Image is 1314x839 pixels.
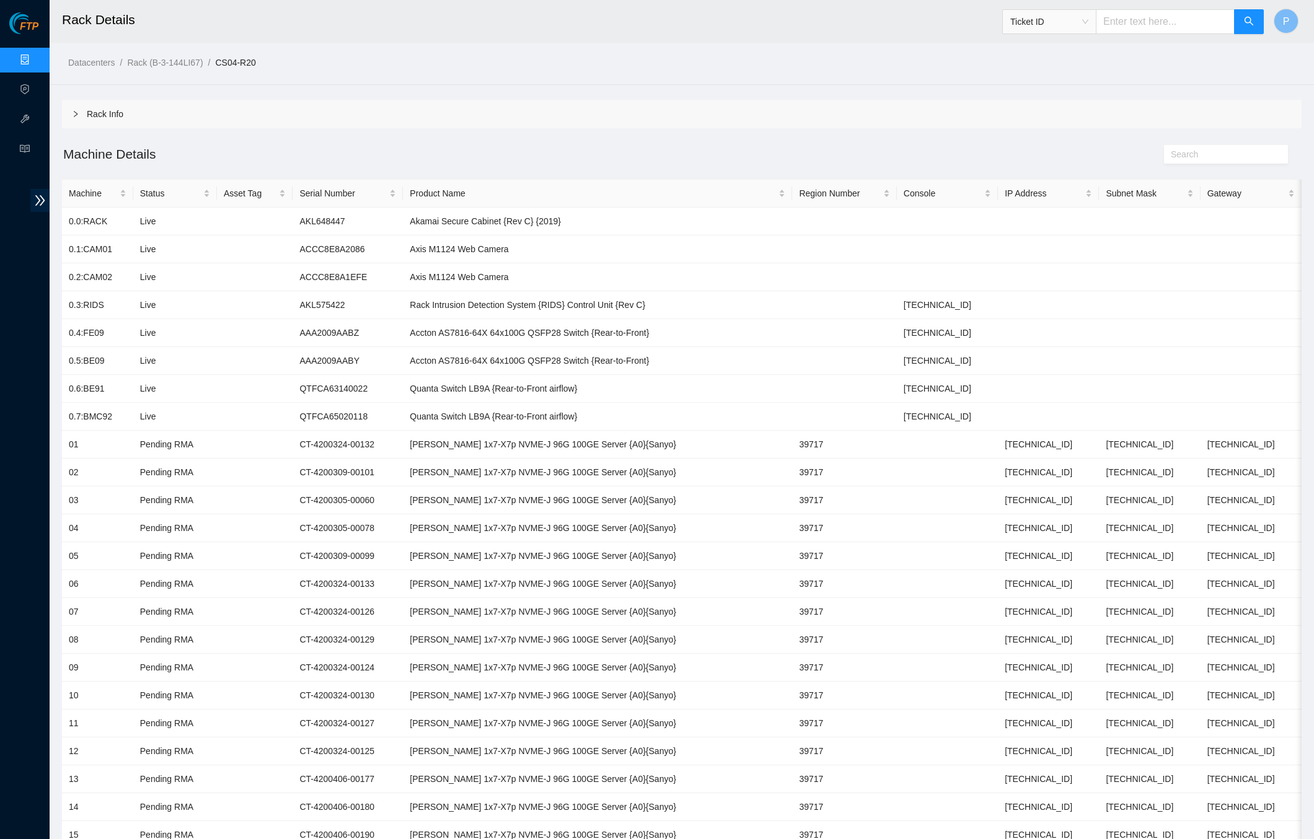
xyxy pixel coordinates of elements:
[293,263,403,291] td: ACCC8E8A1EFE
[1096,9,1235,34] input: Enter text here...
[792,654,896,682] td: 39717
[127,58,203,68] a: Rack (B-3-144LI67)
[293,486,403,514] td: CT-4200305-00060
[1244,16,1254,28] span: search
[62,347,133,375] td: 0.5:BE09
[133,737,217,765] td: Pending RMA
[293,682,403,709] td: CT-4200324-00130
[403,235,792,263] td: Axis M1124 Web Camera
[215,58,255,68] a: CS04-R20
[1201,626,1302,654] td: [TECHNICAL_ID]
[792,709,896,737] td: 39717
[1099,709,1200,737] td: [TECHNICAL_ID]
[998,654,1099,682] td: [TECHNICAL_ID]
[1099,486,1200,514] td: [TECHNICAL_ID]
[62,431,133,459] td: 01
[62,514,133,542] td: 04
[792,682,896,709] td: 39717
[1274,9,1299,33] button: P
[20,138,30,163] span: read
[897,291,998,319] td: [TECHNICAL_ID]
[293,626,403,654] td: CT-4200324-00129
[133,626,217,654] td: Pending RMA
[1201,737,1302,765] td: [TECHNICAL_ID]
[9,12,63,34] img: Akamai Technologies
[1201,765,1302,793] td: [TECHNICAL_ID]
[998,682,1099,709] td: [TECHNICAL_ID]
[1201,514,1302,542] td: [TECHNICAL_ID]
[62,144,992,164] h2: Machine Details
[62,737,133,765] td: 12
[62,682,133,709] td: 10
[403,682,792,709] td: [PERSON_NAME] 1x7-X7p NVME-J 96G 100GE Server {A0}{Sanyo}
[403,208,792,235] td: Akamai Secure Cabinet {Rev C} {2019}
[133,570,217,598] td: Pending RMA
[62,319,133,347] td: 0.4:FE09
[1201,598,1302,626] td: [TECHNICAL_ID]
[1201,654,1302,682] td: [TECHNICAL_ID]
[1099,542,1200,570] td: [TECHNICAL_ID]
[998,459,1099,486] td: [TECHNICAL_ID]
[792,598,896,626] td: 39717
[293,793,403,821] td: CT-4200406-00180
[1099,570,1200,598] td: [TECHNICAL_ID]
[293,598,403,626] td: CT-4200324-00126
[293,347,403,375] td: AAA2009AABY
[133,654,217,682] td: Pending RMA
[1283,14,1290,29] span: P
[1099,459,1200,486] td: [TECHNICAL_ID]
[293,654,403,682] td: CT-4200324-00124
[998,709,1099,737] td: [TECHNICAL_ID]
[62,459,133,486] td: 02
[792,793,896,821] td: 39717
[133,235,217,263] td: Live
[792,737,896,765] td: 39717
[998,514,1099,542] td: [TECHNICAL_ID]
[792,570,896,598] td: 39717
[133,709,217,737] td: Pending RMA
[133,431,217,459] td: Pending RMA
[1201,682,1302,709] td: [TECHNICAL_ID]
[792,514,896,542] td: 39717
[133,765,217,793] td: Pending RMA
[68,58,115,68] a: Datacenters
[293,208,403,235] td: AKL648447
[403,347,792,375] td: Accton AS7816-64X 64x100G QSFP28 Switch {Rear-to-Front}
[208,58,211,68] span: /
[792,486,896,514] td: 39717
[1234,9,1264,34] button: search
[1201,542,1302,570] td: [TECHNICAL_ID]
[403,709,792,737] td: [PERSON_NAME] 1x7-X7p NVME-J 96G 100GE Server {A0}{Sanyo}
[1201,486,1302,514] td: [TECHNICAL_ID]
[293,570,403,598] td: CT-4200324-00133
[133,486,217,514] td: Pending RMA
[293,709,403,737] td: CT-4200324-00127
[998,765,1099,793] td: [TECHNICAL_ID]
[1099,654,1200,682] td: [TECHNICAL_ID]
[403,486,792,514] td: [PERSON_NAME] 1x7-X7p NVME-J 96G 100GE Server {A0}{Sanyo}
[998,598,1099,626] td: [TECHNICAL_ID]
[403,793,792,821] td: [PERSON_NAME] 1x7-X7p NVME-J 96G 100GE Server {A0}{Sanyo}
[133,793,217,821] td: Pending RMA
[897,375,998,403] td: [TECHNICAL_ID]
[1099,431,1200,459] td: [TECHNICAL_ID]
[293,235,403,263] td: ACCC8E8A2086
[62,208,133,235] td: 0.0:RACK
[293,375,403,403] td: QTFCA63140022
[30,189,50,212] span: double-right
[998,486,1099,514] td: [TECHNICAL_ID]
[293,459,403,486] td: CT-4200309-00101
[998,737,1099,765] td: [TECHNICAL_ID]
[62,403,133,431] td: 0.7:BMC92
[62,765,133,793] td: 13
[133,682,217,709] td: Pending RMA
[293,514,403,542] td: CT-4200305-00078
[133,542,217,570] td: Pending RMA
[792,765,896,793] td: 39717
[403,765,792,793] td: [PERSON_NAME] 1x7-X7p NVME-J 96G 100GE Server {A0}{Sanyo}
[133,319,217,347] td: Live
[133,208,217,235] td: Live
[403,459,792,486] td: [PERSON_NAME] 1x7-X7p NVME-J 96G 100GE Server {A0}{Sanyo}
[403,319,792,347] td: Accton AS7816-64X 64x100G QSFP28 Switch {Rear-to-Front}
[62,263,133,291] td: 0.2:CAM02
